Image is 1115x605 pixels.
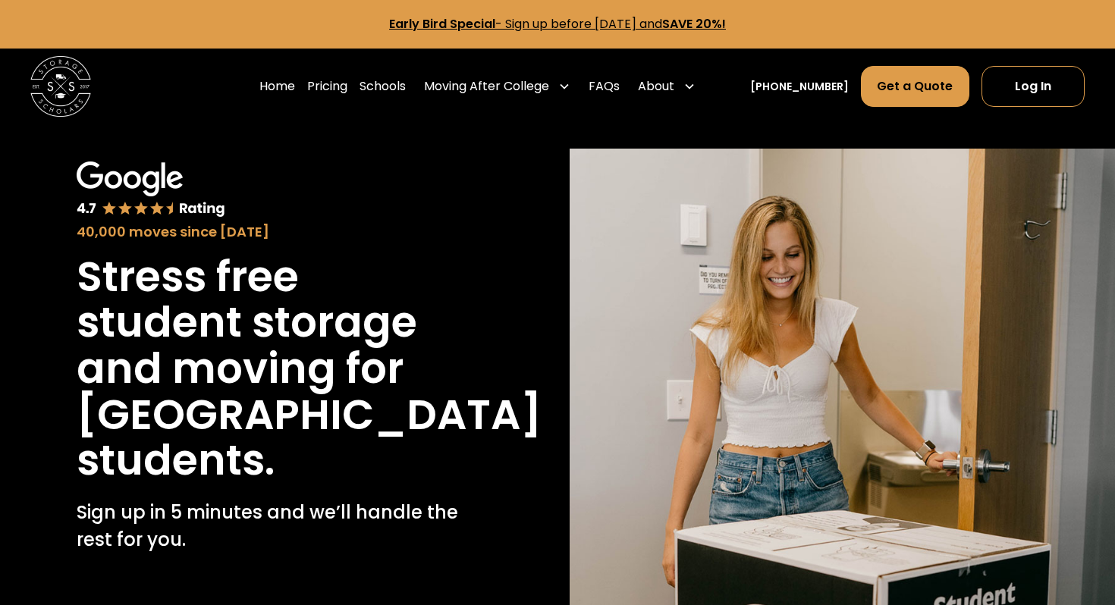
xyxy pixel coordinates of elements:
[750,79,849,95] a: [PHONE_NUMBER]
[77,437,275,484] h1: students.
[589,65,620,108] a: FAQs
[861,66,969,107] a: Get a Quote
[389,15,495,33] strong: Early Bird Special
[389,15,726,33] a: Early Bird Special- Sign up before [DATE] andSAVE 20%!
[424,77,549,96] div: Moving After College
[638,77,674,96] div: About
[77,254,470,392] h1: Stress free student storage and moving for
[982,66,1085,107] a: Log In
[360,65,406,108] a: Schools
[77,221,470,242] div: 40,000 moves since [DATE]
[307,65,347,108] a: Pricing
[77,161,226,218] img: Google 4.7 star rating
[418,65,576,108] div: Moving After College
[662,15,726,33] strong: SAVE 20%!
[632,65,702,108] div: About
[77,392,542,438] h1: [GEOGRAPHIC_DATA]
[259,65,295,108] a: Home
[30,56,91,117] img: Storage Scholars main logo
[77,499,470,553] p: Sign up in 5 minutes and we’ll handle the rest for you.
